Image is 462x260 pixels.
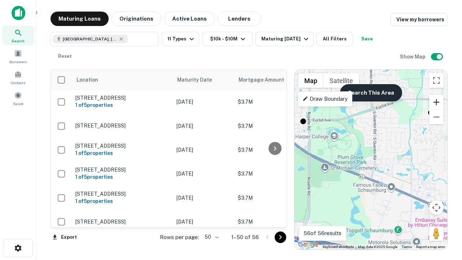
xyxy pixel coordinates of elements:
[177,75,221,84] span: Maturity Date
[76,75,98,84] span: Location
[256,32,314,46] button: Maturing [DATE]
[261,35,310,43] div: Maturing [DATE]
[75,101,169,109] h6: 1 of 5 properties
[75,218,169,225] p: [STREET_ADDRESS]
[202,32,253,46] button: $10k - $10M
[356,32,379,46] button: Save your search to get updates of matches that match your search criteria.
[304,229,341,238] p: 56 of 56 results
[238,146,310,154] p: $3.7M
[75,143,169,149] p: [STREET_ADDRESS]
[75,166,169,173] p: [STREET_ADDRESS]
[63,36,117,42] span: [GEOGRAPHIC_DATA], [GEOGRAPHIC_DATA]
[391,13,448,26] a: View my borrowers
[202,232,220,242] div: 50
[302,95,348,103] p: Draw Boundary
[323,73,359,88] button: Show satellite imagery
[53,49,77,64] button: Reset
[2,68,34,87] a: Contacts
[160,233,199,242] p: Rows per page:
[234,70,314,90] th: Mortgage Amount
[176,170,231,178] p: [DATE]
[238,98,310,106] p: $3.7M
[75,173,169,181] h6: 1 of 5 properties
[429,95,444,109] button: Zoom in
[2,88,34,108] a: Saved
[275,231,286,243] button: Go to next page
[12,38,25,44] span: Search
[176,218,231,226] p: [DATE]
[51,12,109,26] button: Maturing Loans
[429,110,444,124] button: Zoom out
[9,59,27,65] span: Borrowers
[238,194,310,202] p: $3.7M
[323,244,354,250] button: Keyboard shortcuts
[295,70,447,250] div: 0 0
[238,170,310,178] p: $3.7M
[317,32,353,46] button: All Filters
[296,240,320,250] a: Open this area in Google Maps (opens a new window)
[75,197,169,205] h6: 1 of 5 properties
[218,12,261,26] button: Lenders
[75,95,169,101] p: [STREET_ADDRESS]
[176,194,231,202] p: [DATE]
[75,191,169,197] p: [STREET_ADDRESS]
[75,122,169,129] p: [STREET_ADDRESS]
[2,47,34,66] a: Borrowers
[340,84,402,101] button: Search This Area
[11,80,25,86] span: Contacts
[358,245,397,249] span: Map data ©2025 Google
[429,226,444,241] button: Drag Pegman onto the map to open Street View
[298,73,323,88] button: Show street map
[72,70,173,90] th: Location
[173,70,234,90] th: Maturity Date
[416,245,445,249] a: Report a map error
[75,149,169,157] h6: 1 of 5 properties
[2,26,34,45] a: Search
[238,218,310,226] p: $3.7M
[231,233,259,242] p: 1–50 of 56
[426,179,462,214] iframe: Chat Widget
[12,6,25,20] img: capitalize-icon.png
[162,32,199,46] button: 11 Types
[51,232,79,243] button: Export
[176,122,231,130] p: [DATE]
[296,240,320,250] img: Google
[176,146,231,154] p: [DATE]
[400,53,427,61] h6: Show Map
[112,12,161,26] button: Originations
[13,101,23,107] span: Saved
[239,75,293,84] span: Mortgage Amount
[238,122,310,130] p: $3.7M
[176,98,231,106] p: [DATE]
[402,245,412,249] a: Terms
[429,73,444,88] button: Toggle fullscreen view
[164,12,215,26] button: Active Loans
